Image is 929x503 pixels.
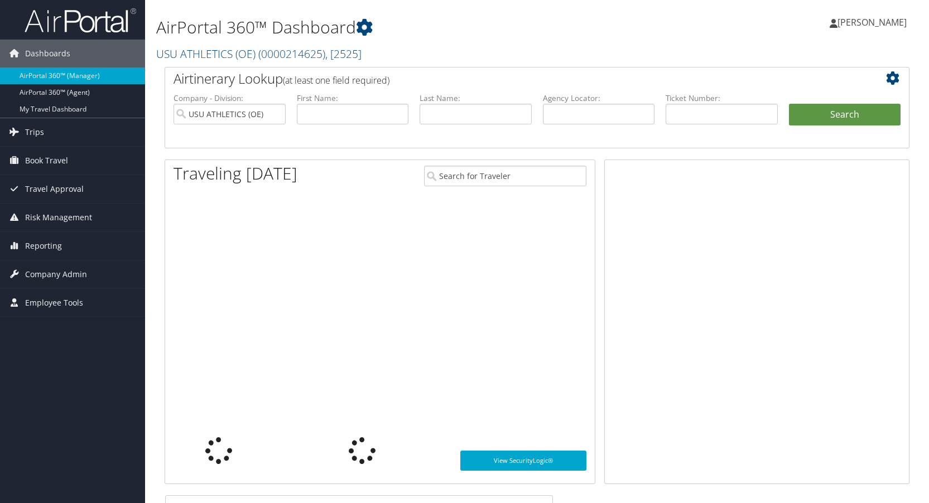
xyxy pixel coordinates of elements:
[25,118,44,146] span: Trips
[666,93,778,104] label: Ticket Number:
[258,46,325,61] span: ( 0000214625 )
[25,232,62,260] span: Reporting
[156,16,664,39] h1: AirPortal 360™ Dashboard
[543,93,655,104] label: Agency Locator:
[789,104,901,126] button: Search
[325,46,362,61] span: , [ 2525 ]
[25,289,83,317] span: Employee Tools
[156,46,362,61] a: USU ATHLETICS (OE)
[25,7,136,33] img: airportal-logo.png
[174,69,839,88] h2: Airtinerary Lookup
[25,40,70,67] span: Dashboards
[830,6,918,39] a: [PERSON_NAME]
[174,162,297,185] h1: Traveling [DATE]
[837,16,907,28] span: [PERSON_NAME]
[460,451,587,471] a: View SecurityLogic®
[424,166,586,186] input: Search for Traveler
[25,147,68,175] span: Book Travel
[25,260,87,288] span: Company Admin
[283,74,389,86] span: (at least one field required)
[420,93,532,104] label: Last Name:
[25,204,92,231] span: Risk Management
[25,175,84,203] span: Travel Approval
[297,93,409,104] label: First Name:
[174,93,286,104] label: Company - Division:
